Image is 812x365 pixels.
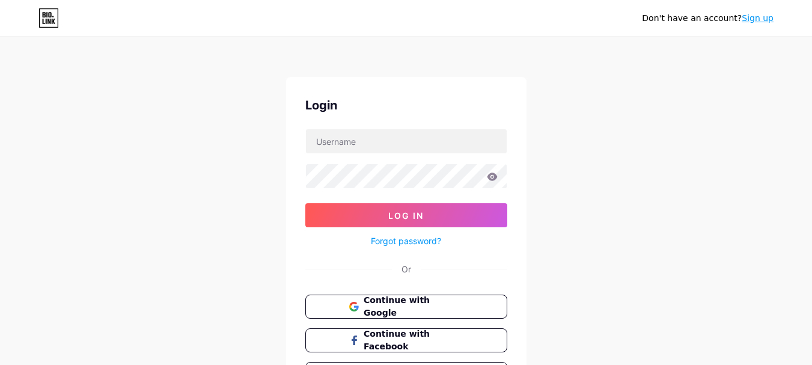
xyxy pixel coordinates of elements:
[401,263,411,275] div: Or
[742,13,774,23] a: Sign up
[305,203,507,227] button: Log In
[371,235,441,247] a: Forgot password?
[305,328,507,352] button: Continue with Facebook
[642,12,774,25] div: Don't have an account?
[388,210,424,221] span: Log In
[364,328,463,353] span: Continue with Facebook
[305,96,507,114] div: Login
[306,129,507,153] input: Username
[305,295,507,319] button: Continue with Google
[364,294,463,319] span: Continue with Google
